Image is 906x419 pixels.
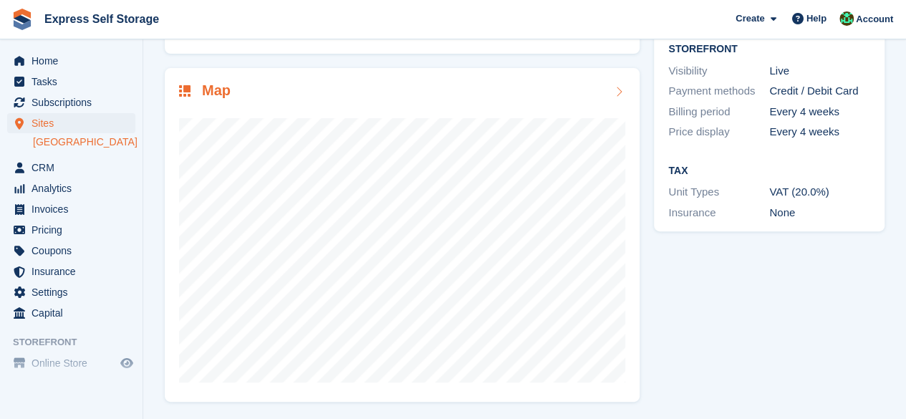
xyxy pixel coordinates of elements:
div: Credit / Debit Card [769,83,870,100]
a: menu [7,353,135,373]
span: Settings [32,282,117,302]
a: Express Self Storage [39,7,165,31]
div: Live [769,63,870,80]
div: Insurance [668,205,769,221]
img: map-icn-33ee37083ee616e46c38cad1a60f524a97daa1e2b2c8c0bc3eb3415660979fc1.svg [179,85,191,97]
span: Storefront [13,335,143,350]
h2: Tax [668,165,870,177]
span: Analytics [32,178,117,198]
a: [GEOGRAPHIC_DATA] [33,135,135,149]
span: Insurance [32,261,117,281]
a: menu [7,303,135,323]
a: menu [7,282,135,302]
div: None [769,205,870,221]
a: menu [7,158,135,178]
span: CRM [32,158,117,178]
a: Preview store [118,355,135,372]
div: VAT (20.0%) [769,184,870,201]
a: menu [7,241,135,261]
a: menu [7,220,135,240]
img: Shakiyra Davis [839,11,854,26]
span: Sites [32,113,117,133]
div: Every 4 weeks [769,124,870,140]
a: menu [7,199,135,219]
a: Map [165,68,640,403]
span: Coupons [32,241,117,261]
div: Visibility [668,63,769,80]
a: menu [7,178,135,198]
span: Subscriptions [32,92,117,112]
div: Unit Types [668,184,769,201]
a: menu [7,92,135,112]
span: Tasks [32,72,117,92]
a: menu [7,113,135,133]
a: menu [7,51,135,71]
div: Price display [668,124,769,140]
h2: Map [202,82,231,99]
img: stora-icon-8386f47178a22dfd0bd8f6a31ec36ba5ce8667c1dd55bd0f319d3a0aa187defe.svg [11,9,33,30]
div: Payment methods [668,83,769,100]
span: Invoices [32,199,117,219]
a: menu [7,261,135,281]
span: Home [32,51,117,71]
span: Online Store [32,353,117,373]
div: Billing period [668,104,769,120]
span: Pricing [32,220,117,240]
span: Account [856,12,893,27]
span: Create [736,11,764,26]
span: Help [806,11,827,26]
span: Capital [32,303,117,323]
div: Every 4 weeks [769,104,870,120]
h2: Storefront [668,44,870,55]
a: menu [7,72,135,92]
